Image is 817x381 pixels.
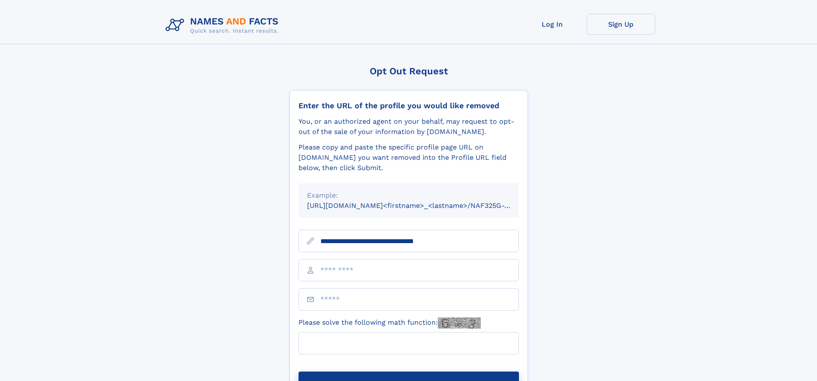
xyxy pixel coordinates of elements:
img: Logo Names and Facts [162,14,286,37]
div: Opt Out Request [289,66,528,76]
a: Sign Up [587,14,655,35]
div: Please copy and paste the specific profile page URL on [DOMAIN_NAME] you want removed into the Pr... [298,142,519,173]
div: Enter the URL of the profile you would like removed [298,101,519,110]
small: [URL][DOMAIN_NAME]<firstname>_<lastname>/NAF325G-xxxxxxxx [307,201,535,210]
div: You, or an authorized agent on your behalf, may request to opt-out of the sale of your informatio... [298,116,519,137]
div: Example: [307,190,510,201]
a: Log In [518,14,587,35]
label: Please solve the following math function: [298,317,481,329]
